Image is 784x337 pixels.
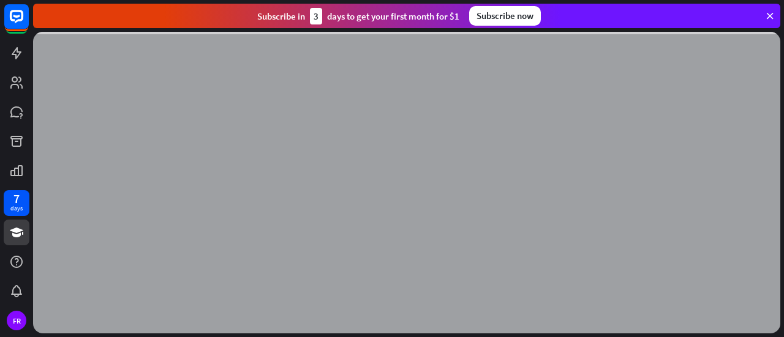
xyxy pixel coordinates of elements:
[4,190,29,216] a: 7 days
[257,8,459,24] div: Subscribe in days to get your first month for $1
[10,204,23,213] div: days
[7,311,26,330] div: FR
[13,193,20,204] div: 7
[469,6,541,26] div: Subscribe now
[310,8,322,24] div: 3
